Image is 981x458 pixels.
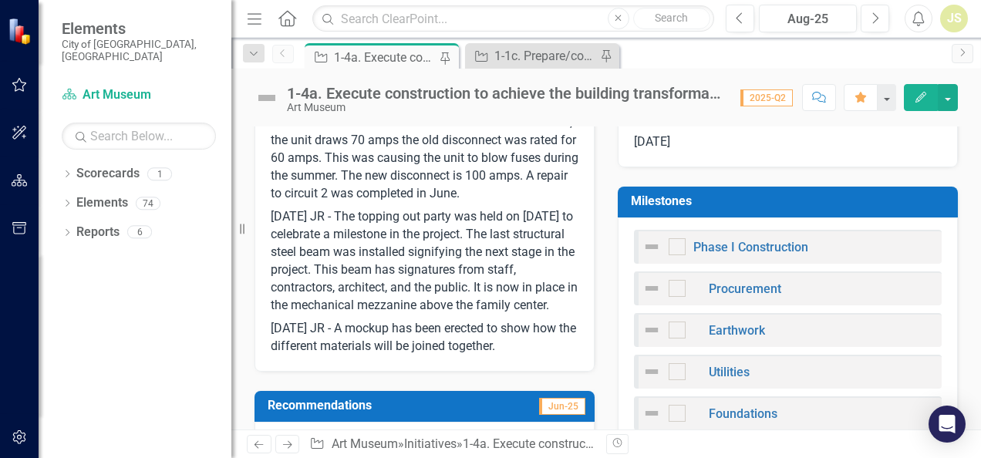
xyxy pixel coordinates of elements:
img: ClearPoint Strategy [8,18,35,45]
div: 1-4a. Execute construction to achieve the building transformation. [287,85,725,102]
a: Scorecards [76,165,140,183]
p: [DATE] JR- We have had issues with the existing Condensing unit for the UV. New fan and motor hav... [271,76,578,205]
a: Earthwork [709,323,765,338]
button: Search [633,8,710,29]
img: Not Defined [642,404,661,423]
a: Foundations [709,406,777,421]
p: [DATE] JR - The topping out party was held on [DATE] to celebrate a milestone in the project. The... [271,205,578,317]
div: Aug-25 [764,10,851,29]
span: Search [655,12,688,24]
img: Not Defined [255,86,279,110]
span: [DATE] [634,134,670,149]
a: 1-1c. Prepare/continue improvements to the off-site location for Museum operations and programs. [469,46,596,66]
a: Elements [76,194,128,212]
img: Not Defined [642,279,661,298]
a: Art Museum [332,436,398,451]
div: Open Intercom Messenger [929,406,966,443]
a: Reports [76,224,120,241]
small: City of [GEOGRAPHIC_DATA], [GEOGRAPHIC_DATA] [62,38,216,63]
a: Procurement [709,281,781,296]
img: Not Defined [642,237,661,256]
div: 74 [136,197,160,210]
div: 1-4a. Execute construction to achieve the building transformation. [334,48,436,67]
div: 1 [147,167,172,180]
p: [DATE] JR - A mockup has been erected to show how the different materials will be joined together. [271,317,578,355]
span: 2025-Q2 [740,89,793,106]
div: Art Museum [287,102,725,113]
img: Not Defined [642,321,661,339]
a: Art Museum [62,86,216,104]
button: Aug-25 [759,5,857,32]
a: Initiatives [404,436,457,451]
span: Elements [62,19,216,38]
a: Phase I Construction [693,240,808,254]
img: Not Defined [642,362,661,381]
a: Utilities [709,365,750,379]
h3: Milestones [631,194,950,208]
h3: Recommendations [268,399,487,413]
span: Jun-25 [539,398,585,415]
div: » » [309,436,595,453]
input: Search Below... [62,123,216,150]
input: Search ClearPoint... [312,5,714,32]
button: JS [940,5,968,32]
div: 1-4a. Execute construction to achieve the building transformation. [463,436,820,451]
div: 1-1c. Prepare/continue improvements to the off-site location for Museum operations and programs. [494,46,596,66]
div: 6 [127,226,152,239]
